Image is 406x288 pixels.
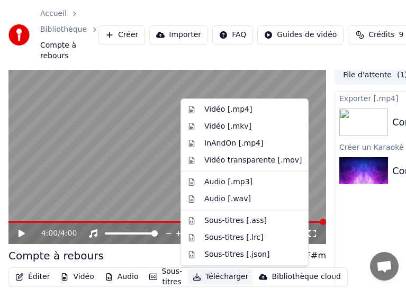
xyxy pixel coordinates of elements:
div: Compte à rebours [8,248,104,263]
span: 9 [399,30,404,40]
nav: breadcrumb [40,8,98,61]
div: Vidéo transparente [.mov] [204,155,302,166]
a: Accueil [40,8,67,19]
div: Vidéo [.mkv] [204,121,251,132]
div: Audio [.mp3] [204,177,252,187]
button: Importer [149,25,208,44]
div: InAndOn [.mp4] [204,138,264,149]
a: Ouvrir le chat [370,252,399,281]
button: FAQ [212,25,253,44]
button: Éditer [11,269,54,284]
span: 4:00 [41,228,58,239]
div: / [41,228,67,239]
button: Télécharger [188,269,252,284]
img: youka [8,24,30,46]
div: F#m [306,249,326,262]
button: Audio [101,269,143,284]
button: Créer [98,25,145,44]
div: Sous-titres [.lrc] [204,232,264,243]
span: Crédits [368,30,394,40]
span: Compte à rebours [40,40,98,61]
div: Sous-titres [.json] [204,249,269,260]
div: Bibliothèque cloud [272,272,340,282]
button: Guides de vidéo [257,25,344,44]
div: Vidéo [.mp4] [204,104,252,115]
div: Sous-titres [.ass] [204,215,267,226]
span: 4:00 [60,228,77,239]
a: Bibliothèque [40,24,87,35]
button: Vidéo [56,269,98,284]
div: Audio [.wav] [204,194,251,204]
